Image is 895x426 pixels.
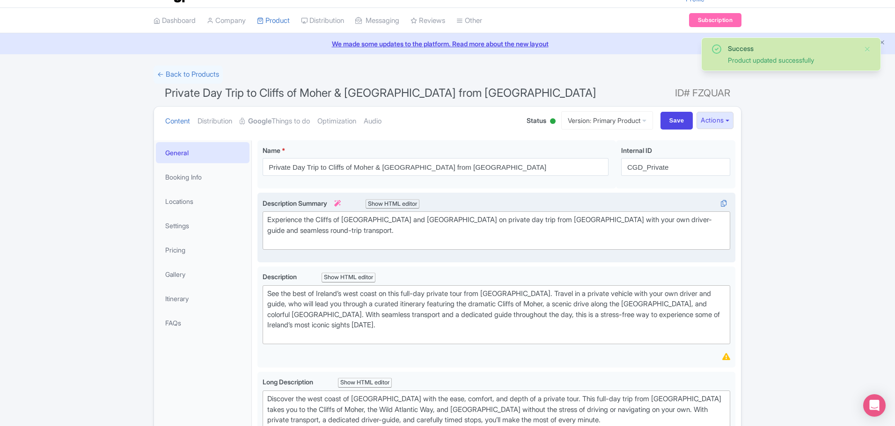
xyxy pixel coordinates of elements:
input: Save [660,112,693,130]
a: We made some updates to the platform. Read more about the new layout [6,39,889,49]
a: Distribution [198,107,232,136]
span: Internal ID [621,146,652,154]
strong: Google [248,116,271,127]
a: General [156,142,249,163]
a: Messaging [355,8,399,34]
a: ← Back to Products [154,65,223,84]
div: Success [728,43,856,53]
span: Name [263,146,280,154]
a: Subscription [689,13,741,27]
div: Active [548,115,558,129]
a: Booking Info [156,166,249,188]
a: Version: Primary Product [561,111,653,130]
a: Pricing [156,239,249,260]
a: Locations [156,191,249,212]
div: Show HTML editor [338,378,392,388]
button: Actions [697,112,734,129]
div: Show HTML editor [366,199,419,209]
a: Dashboard [154,8,196,34]
span: Description Summary [263,199,342,207]
a: FAQs [156,312,249,333]
a: Audio [364,107,381,136]
a: Reviews [411,8,445,34]
a: Content [165,107,190,136]
div: Show HTML editor [322,273,375,282]
div: Experience the Cliffs of [GEOGRAPHIC_DATA] and [GEOGRAPHIC_DATA] on private day trip from [GEOGRA... [267,215,726,246]
div: Product updated successfully [728,55,856,65]
a: Gallery [156,264,249,285]
a: Product [257,8,290,34]
span: Long Description [263,378,315,386]
button: Close [864,43,871,55]
div: See the best of Ireland’s west coast on this full-day private tour from [GEOGRAPHIC_DATA]. Travel... [267,289,726,341]
span: Status [527,116,546,125]
span: Description [263,273,298,281]
button: Close announcement [879,38,886,49]
a: GoogleThings to do [240,107,310,136]
span: ID# FZQUAR [675,84,730,102]
div: Open Intercom Messenger [863,394,886,417]
a: Optimization [317,107,356,136]
a: Itinerary [156,288,249,309]
a: Company [207,8,246,34]
span: Private Day Trip to Cliffs of Moher & [GEOGRAPHIC_DATA] from [GEOGRAPHIC_DATA] [165,86,596,100]
a: Distribution [301,8,344,34]
a: Other [456,8,482,34]
a: Settings [156,215,249,236]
